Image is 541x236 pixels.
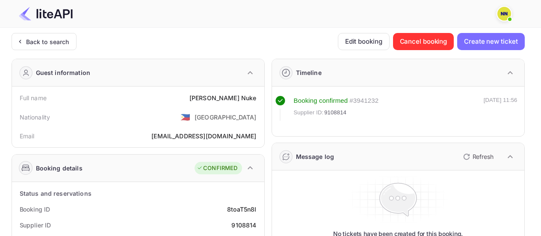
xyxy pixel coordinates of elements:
img: N/A N/A [497,7,511,21]
button: Edit booking [338,33,390,50]
div: [EMAIL_ADDRESS][DOMAIN_NAME] [151,131,256,140]
div: Message log [296,152,334,161]
div: Email [20,131,35,140]
span: 9108814 [324,108,346,117]
p: Refresh [473,152,494,161]
div: [PERSON_NAME] Nuke [189,93,257,102]
div: Booking ID [20,205,50,214]
div: CONFIRMED [197,164,237,173]
div: [GEOGRAPHIC_DATA] [195,113,257,122]
div: Guest information [36,68,91,77]
div: Timeline [296,68,322,77]
img: LiteAPI Logo [19,7,73,21]
button: Create new ticket [457,33,524,50]
span: United States [180,109,190,125]
div: Booking details [36,164,83,173]
div: Full name [20,93,47,102]
div: Supplier ID [20,221,51,230]
div: Booking confirmed [294,96,348,106]
div: Status and reservations [20,189,92,198]
div: Nationality [20,113,50,122]
div: 8toaT5n8I [227,205,256,214]
span: Supplier ID: [294,108,324,117]
div: [DATE] 11:56 [484,96,517,121]
button: Refresh [458,150,497,164]
div: Back to search [26,37,69,46]
div: # 3941232 [349,96,378,106]
div: 9108814 [231,221,256,230]
button: Cancel booking [393,33,454,50]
